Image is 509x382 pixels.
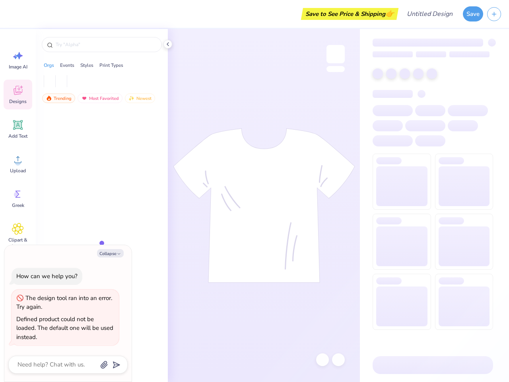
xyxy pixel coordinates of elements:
div: Trending [42,94,75,103]
span: Designs [9,98,27,105]
button: Save [463,6,483,21]
button: Collapse [97,249,124,257]
img: most_fav.gif [81,95,87,101]
div: How can we help you? [16,272,78,280]
span: 👉 [385,9,394,18]
img: trending.gif [46,95,52,101]
div: Newest [125,94,155,103]
div: Orgs [44,62,54,69]
span: Greek [12,202,24,209]
span: Image AI [9,64,27,70]
div: Print Types [99,62,123,69]
div: Events [60,62,74,69]
input: Try "Alpha" [55,41,157,49]
span: Add Text [8,133,27,139]
img: newest.gif [128,95,135,101]
input: Untitled Design [400,6,459,22]
div: The design tool ran into an error. Try again. [16,294,112,311]
div: Styles [80,62,93,69]
div: Defined product could not be loaded. The default one will be used instead. [16,315,113,341]
div: Most Favorited [78,94,122,103]
span: Upload [10,168,26,174]
span: Clipart & logos [5,237,31,249]
div: Save to See Price & Shipping [303,8,396,20]
img: tee-skeleton.svg [173,128,355,283]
